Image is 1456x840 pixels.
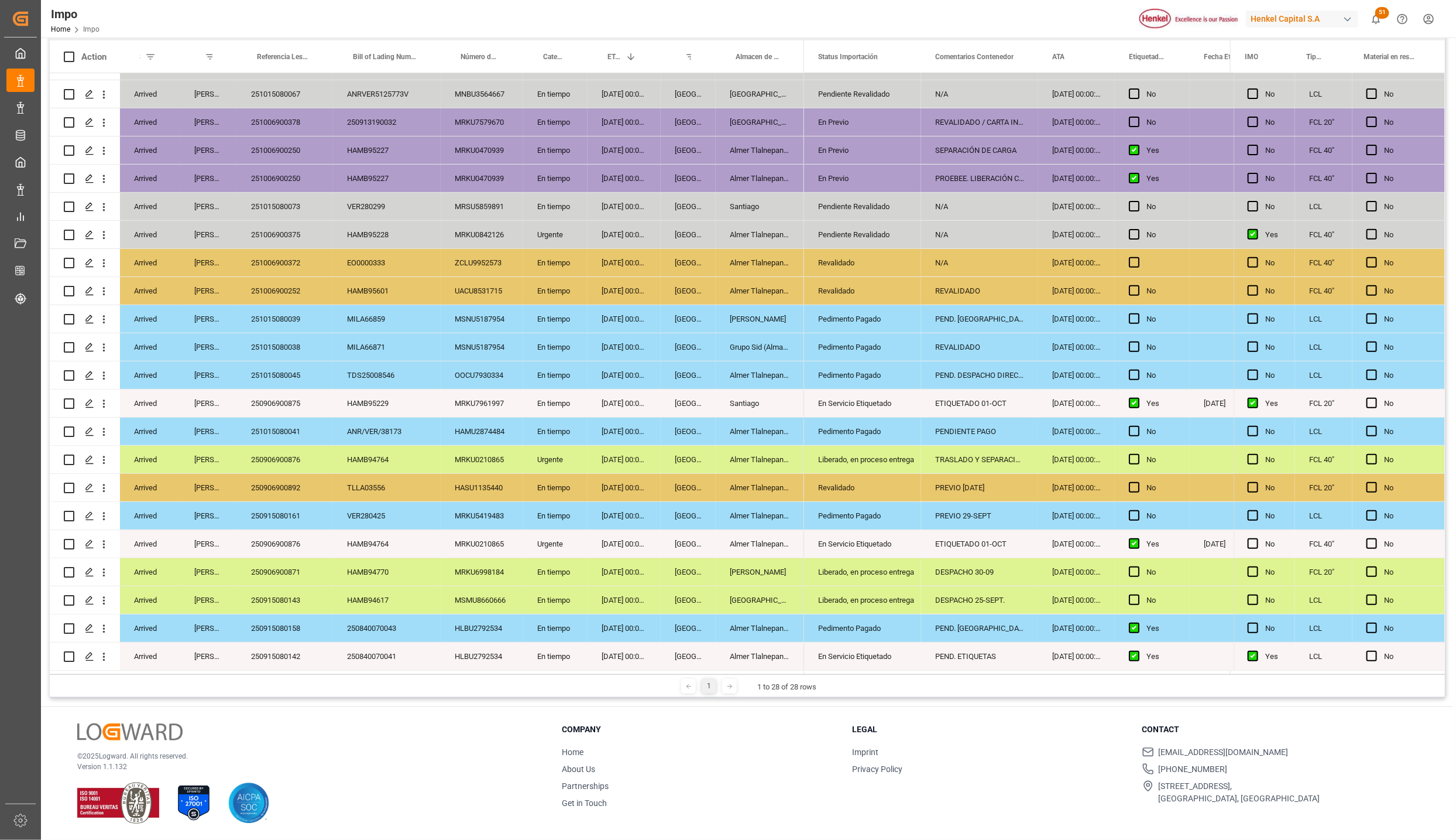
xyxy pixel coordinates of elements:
[50,474,804,502] div: Press SPACE to select this row.
[441,165,523,192] div: MRKU0470939
[1295,502,1352,530] div: LCL
[237,558,333,586] div: 250906900871
[333,165,441,192] div: HAMB95227
[716,643,804,670] div: Almer Tlalnepantla
[588,277,661,305] div: [DATE] 00:00:00
[1246,11,1358,28] div: Henkel Capital S.A
[523,390,588,417] div: En tiempo
[50,136,804,165] div: Press SPACE to select this row.
[1190,530,1286,558] div: [DATE]
[1234,586,1445,614] div: Press SPACE to select this row.
[51,25,70,33] a: Home
[523,474,588,501] div: En tiempo
[1234,390,1445,418] div: Press SPACE to select this row.
[1139,9,1238,29] img: Henkel%20logo.jpg_1689854090.jpg
[1234,502,1445,530] div: Press SPACE to select this row.
[661,333,716,361] div: [GEOGRAPHIC_DATA]
[50,418,804,446] div: Press SPACE to select this row.
[588,614,661,642] div: [DATE] 00:00:00
[716,502,804,530] div: Almer Tlalnepantla
[1363,6,1389,32] button: show 51 new notifications
[441,643,523,670] div: HLBU2792534
[1246,8,1363,30] button: Henkel Capital S.A
[237,474,333,501] div: 250906900892
[1295,333,1352,361] div: LCL
[50,80,804,108] div: Press SPACE to select this row.
[180,333,237,361] div: [PERSON_NAME]
[1038,418,1115,445] div: [DATE] 00:00:00
[237,333,333,361] div: 251015080038
[661,80,716,108] div: [GEOGRAPHIC_DATA]
[716,136,804,164] div: Almer Tlalnepantla
[441,418,523,445] div: HAMU2874484
[237,530,333,558] div: 250906900876
[1234,446,1445,474] div: Press SPACE to select this row.
[716,80,804,108] div: [GEOGRAPHIC_DATA]
[333,80,441,108] div: ANRVER5125773V
[1295,390,1352,417] div: FCL 20"
[523,502,588,530] div: En tiempo
[921,277,1038,305] div: REVALIDADO
[716,165,804,192] div: Almer Tlalnepantla
[120,108,180,136] div: Arrived
[1234,108,1445,136] div: Press SPACE to select this row.
[1038,530,1115,558] div: [DATE] 00:00:00
[921,249,1038,276] div: N/A
[1038,446,1115,473] div: [DATE] 00:00:00
[180,390,237,417] div: [PERSON_NAME]
[180,530,237,558] div: [PERSON_NAME]
[333,446,441,473] div: HAMB94764
[180,586,237,614] div: [PERSON_NAME]
[120,361,180,389] div: Arrived
[120,80,180,108] div: Arrived
[180,136,237,164] div: [PERSON_NAME]
[180,108,237,136] div: [PERSON_NAME]
[523,136,588,164] div: En tiempo
[333,586,441,614] div: HAMB94617
[588,333,661,361] div: [DATE] 00:00:00
[921,530,1038,558] div: ETIQUETADO 01-OCT
[1234,277,1445,305] div: Press SPACE to select this row.
[523,193,588,220] div: En tiempo
[441,80,523,108] div: MNBU3564667
[921,136,1038,164] div: SEPARACIÓN DE CARGA
[661,530,716,558] div: [GEOGRAPHIC_DATA]
[588,249,661,276] div: [DATE] 00:00:00
[333,361,441,389] div: TDS25008546
[588,305,661,333] div: [DATE] 00:00:00
[1038,221,1115,248] div: [DATE] 00:00:00
[588,136,661,164] div: [DATE] 00:00:00
[50,221,804,249] div: Press SPACE to select this row.
[333,305,441,333] div: MILA66859
[661,108,716,136] div: [GEOGRAPHIC_DATA]
[441,586,523,614] div: MSMU8660666
[441,502,523,530] div: MRKU5419483
[120,614,180,642] div: Arrived
[1234,305,1445,333] div: Press SPACE to select this row.
[523,80,588,108] div: En tiempo
[50,108,804,136] div: Press SPACE to select this row.
[921,193,1038,220] div: N/A
[237,586,333,614] div: 250915080143
[1295,558,1352,586] div: FCL 20"
[1295,474,1352,501] div: FCL 20"
[1038,361,1115,389] div: [DATE] 00:00:00
[333,643,441,670] div: 250840070041
[588,446,661,473] div: [DATE] 00:00:00
[661,643,716,670] div: [GEOGRAPHIC_DATA]
[661,586,716,614] div: [GEOGRAPHIC_DATA]
[333,474,441,501] div: TLLA03556
[523,530,588,558] div: Urgente
[1038,305,1115,333] div: [DATE] 00:00:00
[120,305,180,333] div: Arrived
[237,361,333,389] div: 251015080045
[333,558,441,586] div: HAMB94770
[180,361,237,389] div: [PERSON_NAME]
[441,249,523,276] div: ZCLU9952573
[50,361,804,390] div: Press SPACE to select this row.
[441,305,523,333] div: MSNU5187954
[441,390,523,417] div: MRKU7961997
[716,361,804,389] div: Almer Tlalnepantla
[441,277,523,305] div: UACU8531715
[1038,80,1115,108] div: [DATE] 00:00:00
